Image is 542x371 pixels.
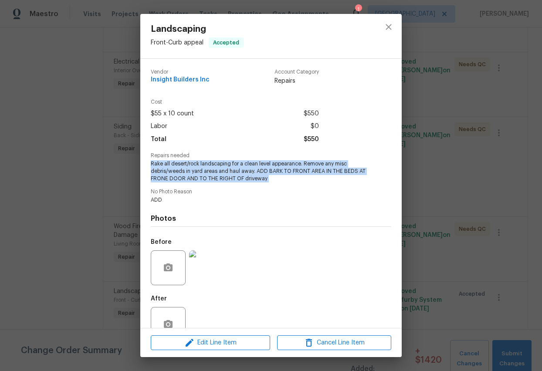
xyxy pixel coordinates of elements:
[151,160,367,182] span: Rake all desert/rock landscaping for a clean level appearance. Remove any misc debris/weeds in ya...
[151,108,194,120] span: $55 x 10 count
[151,24,244,34] span: Landscaping
[151,99,319,105] span: Cost
[151,40,203,46] span: Front - Curb appeal
[304,108,319,120] span: $550
[151,214,391,223] h4: Photos
[210,38,243,47] span: Accepted
[151,120,167,133] span: Labor
[151,189,391,195] span: No Photo Reason
[153,337,268,348] span: Edit Line Item
[151,77,210,83] span: Insight Builders Inc
[274,69,319,75] span: Account Category
[151,153,391,159] span: Repairs needed
[378,17,399,37] button: close
[311,120,319,133] span: $0
[277,335,391,351] button: Cancel Line Item
[304,133,319,146] span: $550
[151,296,167,302] h5: After
[151,335,270,351] button: Edit Line Item
[274,77,319,85] span: Repairs
[355,5,361,14] div: 1
[151,239,172,245] h5: Before
[151,133,166,146] span: Total
[151,196,367,204] span: ADD
[280,337,389,348] span: Cancel Line Item
[151,69,210,75] span: Vendor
